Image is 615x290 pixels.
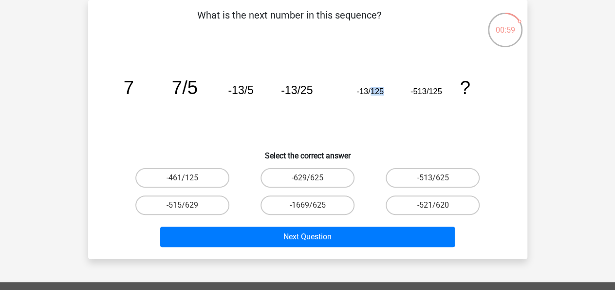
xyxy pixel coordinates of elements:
[356,87,384,96] tspan: -13/125
[171,77,197,98] tspan: 7/5
[386,195,480,215] label: -521/620
[123,77,133,98] tspan: 7
[261,168,354,188] label: -629/625
[487,12,523,36] div: 00:59
[261,195,354,215] label: -1669/625
[410,87,442,96] tspan: -513/125
[135,195,229,215] label: -515/629
[281,84,313,97] tspan: -13/25
[228,84,253,97] tspan: -13/5
[135,168,229,188] label: -461/125
[104,143,512,160] h6: Select the correct answer
[460,77,470,98] tspan: ?
[386,168,480,188] label: -513/625
[104,8,475,37] p: What is the next number in this sequence?
[160,227,455,247] button: Next Question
